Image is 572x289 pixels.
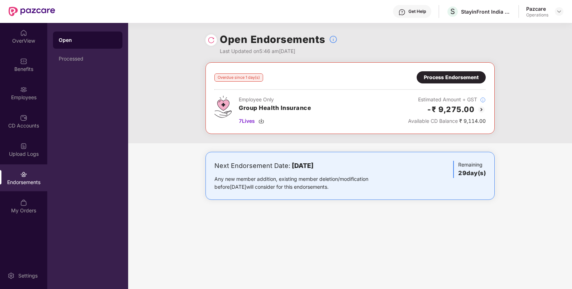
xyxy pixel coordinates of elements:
[220,47,338,55] div: Last Updated on 5:46 am[DATE]
[427,103,475,115] h2: -₹ 9,275.00
[424,73,479,81] div: Process Endorsement
[214,175,391,191] div: Any new member addition, existing member deletion/modification before [DATE] will consider for th...
[329,35,338,44] img: svg+xml;base64,PHN2ZyBpZD0iSW5mb18tXzMyeDMyIiBkYXRhLW5hbWU9IkluZm8gLSAzMngzMiIgeG1sbnM9Imh0dHA6Ly...
[20,199,27,206] img: svg+xml;base64,PHN2ZyBpZD0iTXlfT3JkZXJzIiBkYXRhLW5hbWU9Ik15IE9yZGVycyIgeG1sbnM9Imh0dHA6Ly93d3cudz...
[461,8,511,15] div: StayinFront India Private Limited
[408,96,486,103] div: Estimated Amount + GST
[20,29,27,37] img: svg+xml;base64,PHN2ZyBpZD0iSG9tZSIgeG1sbnM9Imh0dHA6Ly93d3cudzMub3JnLzIwMDAvc3ZnIiB3aWR0aD0iMjAiIG...
[214,73,263,82] div: Overdue since 1 day(s)
[453,161,486,178] div: Remaining
[16,272,40,279] div: Settings
[239,117,255,125] span: 7 Lives
[477,105,486,114] img: svg+xml;base64,PHN2ZyBpZD0iQmFjay0yMHgyMCIgeG1sbnM9Imh0dHA6Ly93d3cudzMub3JnLzIwMDAvc3ZnIiB3aWR0aD...
[398,9,406,16] img: svg+xml;base64,PHN2ZyBpZD0iSGVscC0zMngzMiIgeG1sbnM9Imh0dHA6Ly93d3cudzMub3JnLzIwMDAvc3ZnIiB3aWR0aD...
[458,169,486,178] h3: 29 day(s)
[526,5,548,12] div: Pazcare
[208,37,215,44] img: svg+xml;base64,PHN2ZyBpZD0iUmVsb2FkLTMyeDMyIiB4bWxucz0iaHR0cDovL3d3dy53My5vcmcvMjAwMC9zdmciIHdpZH...
[59,37,117,44] div: Open
[9,7,55,16] img: New Pazcare Logo
[239,96,311,103] div: Employee Only
[480,97,486,103] img: svg+xml;base64,PHN2ZyBpZD0iSW5mb18tXzMyeDMyIiBkYXRhLW5hbWU9IkluZm8gLSAzMngzMiIgeG1sbnM9Imh0dHA6Ly...
[408,117,486,125] div: ₹ 9,114.00
[450,7,455,16] span: S
[526,12,548,18] div: Operations
[556,9,562,14] img: svg+xml;base64,PHN2ZyBpZD0iRHJvcGRvd24tMzJ4MzIiIHhtbG5zPSJodHRwOi8vd3d3LnczLm9yZy8yMDAwL3N2ZyIgd2...
[214,96,232,118] img: svg+xml;base64,PHN2ZyB4bWxucz0iaHR0cDovL3d3dy53My5vcmcvMjAwMC9zdmciIHdpZHRoPSI0Ny43MTQiIGhlaWdodD...
[408,9,426,14] div: Get Help
[20,143,27,150] img: svg+xml;base64,PHN2ZyBpZD0iVXBsb2FkX0xvZ3MiIGRhdGEtbmFtZT0iVXBsb2FkIExvZ3MiIHhtbG5zPSJodHRwOi8vd3...
[20,171,27,178] img: svg+xml;base64,PHN2ZyBpZD0iRW5kb3JzZW1lbnRzIiB4bWxucz0iaHR0cDovL3d3dy53My5vcmcvMjAwMC9zdmciIHdpZH...
[8,272,15,279] img: svg+xml;base64,PHN2ZyBpZD0iU2V0dGluZy0yMHgyMCIgeG1sbnM9Imh0dHA6Ly93d3cudzMub3JnLzIwMDAvc3ZnIiB3aW...
[258,118,264,124] img: svg+xml;base64,PHN2ZyBpZD0iRG93bmxvYWQtMzJ4MzIiIHhtbG5zPSJodHRwOi8vd3d3LnczLm9yZy8yMDAwL3N2ZyIgd2...
[59,56,117,62] div: Processed
[239,103,311,113] h3: Group Health Insurance
[20,58,27,65] img: svg+xml;base64,PHN2ZyBpZD0iQmVuZWZpdHMiIHhtbG5zPSJodHRwOi8vd3d3LnczLm9yZy8yMDAwL3N2ZyIgd2lkdGg9Ij...
[214,161,391,171] div: Next Endorsement Date:
[292,162,314,169] b: [DATE]
[220,32,325,47] h1: Open Endorsements
[20,114,27,121] img: svg+xml;base64,PHN2ZyBpZD0iQ0RfQWNjb3VudHMiIGRhdGEtbmFtZT0iQ0QgQWNjb3VudHMiIHhtbG5zPSJodHRwOi8vd3...
[20,86,27,93] img: svg+xml;base64,PHN2ZyBpZD0iRW1wbG95ZWVzIiB4bWxucz0iaHR0cDovL3d3dy53My5vcmcvMjAwMC9zdmciIHdpZHRoPS...
[408,118,458,124] span: Available CD Balance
